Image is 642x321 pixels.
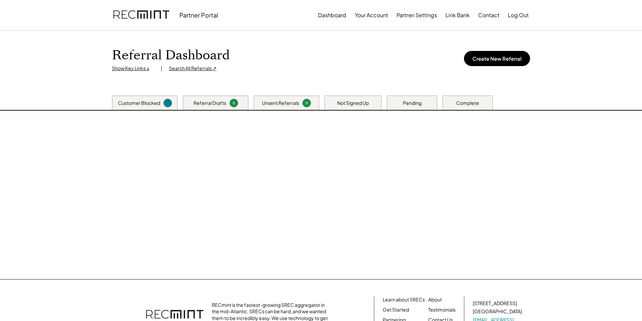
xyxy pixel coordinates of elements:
[397,8,437,22] button: Partner Settings
[169,65,216,72] div: Search All Referrals ↗
[383,307,409,313] a: Get Started
[464,51,530,66] button: Create New Referral
[445,8,470,22] button: Link Bank
[428,296,442,303] a: About
[428,307,456,313] a: Testimonials
[355,8,388,22] button: Your Account
[318,8,346,22] button: Dashboard
[478,8,499,22] button: Contact
[161,65,162,72] div: |
[262,100,299,107] div: Unsent Referrals
[508,8,529,22] button: Log Out
[337,100,369,107] div: Not Signed Up
[112,48,230,63] h1: Referral Dashboard
[456,100,479,107] div: Complete
[473,300,517,307] div: [STREET_ADDRESS]
[303,100,310,106] div: 0
[194,100,226,107] div: Referral Drafts
[112,65,154,72] div: Show Key Links ↓
[473,308,522,315] div: [GEOGRAPHIC_DATA]
[118,100,160,107] div: Customer Blocked
[113,4,169,27] img: recmint-logotype%403x.png
[383,296,425,303] a: Learn about SRECs
[403,100,421,107] div: Pending
[231,100,237,106] div: 0
[179,11,218,19] div: Partner Portal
